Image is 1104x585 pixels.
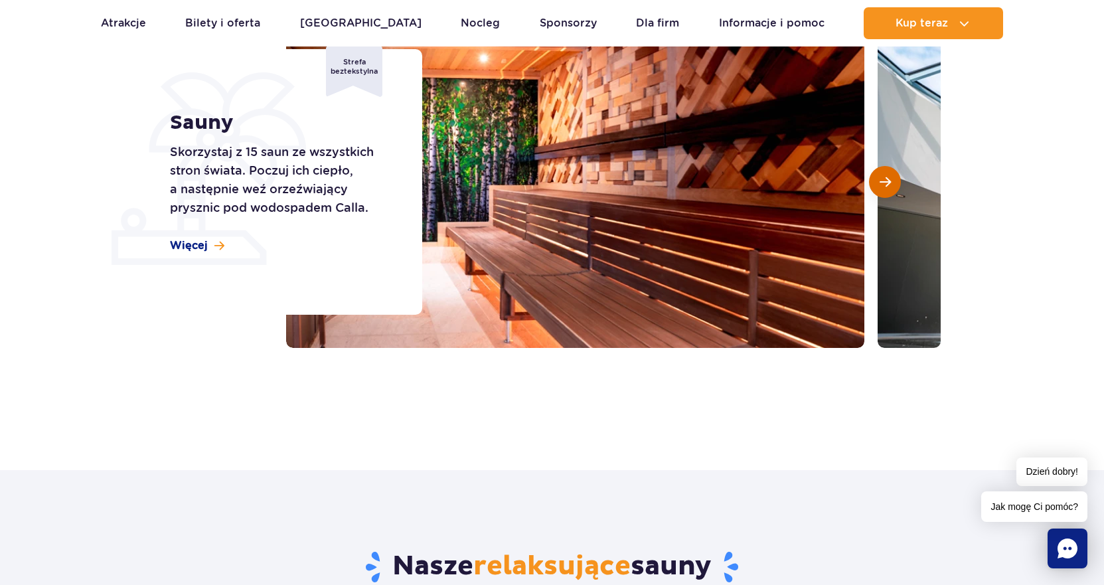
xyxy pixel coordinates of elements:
span: Dzień dobry! [1016,458,1087,486]
h2: Nasze sauny [163,550,941,584]
h1: Sauny [170,111,392,135]
a: Bilety i oferta [185,7,260,39]
button: Następny slajd [869,166,901,198]
span: relaksujące [473,550,631,583]
a: Więcej [170,238,224,253]
div: Strefa beztekstylna [326,46,382,97]
button: Kup teraz [864,7,1003,39]
p: Skorzystaj z 15 saun ze wszystkich stron świata. Poczuj ich ciepło, a następnie weź orzeźwiający ... [170,143,392,217]
a: Nocleg [461,7,500,39]
a: Informacje i pomoc [719,7,825,39]
a: Atrakcje [101,7,146,39]
a: Dla firm [636,7,679,39]
img: Sauna w strefie Relax z drewnianymi ścianami i malowidłem przedstawiającym brzozowy las [286,16,864,348]
span: Jak mogę Ci pomóc? [981,491,1087,522]
span: Kup teraz [896,17,948,29]
span: Więcej [170,238,208,253]
a: [GEOGRAPHIC_DATA] [300,7,422,39]
a: Sponsorzy [540,7,597,39]
div: Chat [1048,529,1087,568]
